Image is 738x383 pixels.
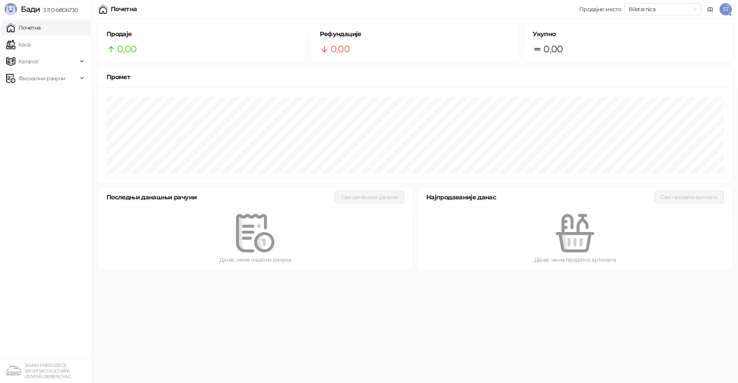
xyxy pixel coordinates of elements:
span: Biletarnica [629,3,696,15]
h5: Продаје [106,30,298,39]
div: Промет [106,72,724,82]
span: 0,00 [331,42,350,56]
div: Данас нема издатих рачуна [110,255,401,264]
span: 0,00 [117,42,136,56]
div: Најпродаваније данас [426,192,654,202]
span: 0,00 [544,42,563,56]
span: Каталог [18,54,39,69]
small: JAVNO PREDUZEĆE SPORTSKO KULTURNI CENTAR, OBRENOVAC [25,363,71,379]
span: 3.11.0-b80b730 [40,7,78,13]
span: Бади [21,5,40,14]
a: Каса [6,37,30,52]
div: Последњи данашњи рачуни [106,192,335,202]
button: Сви продати артикли [654,191,724,203]
h5: Рефундације [320,30,511,39]
img: 64x64-companyLogo-4a28e1f8-f217-46d7-badd-69a834a81aaf.png [6,363,22,378]
div: Данас нема продатих артикала [429,255,721,264]
span: ST [720,3,732,15]
img: Logo [5,3,17,15]
button: Сви данашњи рачуни [335,191,404,203]
a: Почетна [6,20,41,35]
a: Документација [704,3,716,15]
div: Почетна [111,6,137,12]
span: Фискални рачуни [18,71,65,86]
h5: Укупно [533,30,724,39]
div: Продајно место [579,7,621,12]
